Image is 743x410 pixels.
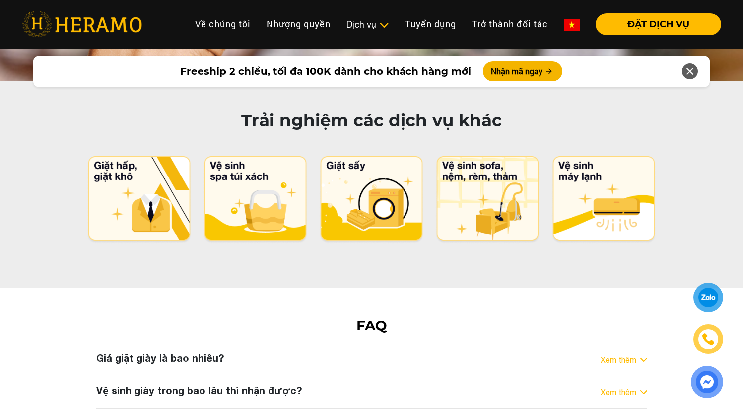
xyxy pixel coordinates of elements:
img: subToggleIcon [379,20,389,30]
img: ac.png [551,156,656,244]
h3: Giá giặt giày là bao nhiêu? [96,352,224,364]
a: Xem thêm [601,354,636,366]
img: phone-icon [701,332,716,346]
img: ld.png [319,156,424,243]
a: Trở thành đối tác [464,13,556,35]
a: Về chúng tôi [187,13,259,35]
h3: Vệ sinh giày trong bao lâu thì nhận được? [96,384,302,396]
img: bc.png [203,156,308,244]
a: Xem thêm [601,386,636,398]
button: ĐẶT DỊCH VỤ [596,13,721,35]
a: Nhượng quyền [259,13,338,35]
img: arrow_down.svg [640,358,647,362]
button: Nhận mã ngay [483,61,562,81]
h2: FAQ [21,317,722,334]
img: heramo-logo.png [22,11,142,37]
a: phone-icon [695,326,722,353]
a: ĐẶT DỊCH VỤ [588,20,721,29]
div: Dịch vụ [346,18,389,31]
img: hh.png [435,156,540,243]
img: vn-flag.png [564,19,580,31]
span: Freeship 2 chiều, tối đa 100K dành cho khách hàng mới [180,64,471,79]
a: Tuyển dụng [397,13,464,35]
h2: Trải nghiệm các dịch vụ khác [148,111,595,131]
img: arrow_down.svg [640,390,647,394]
img: dc.png [87,156,192,244]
